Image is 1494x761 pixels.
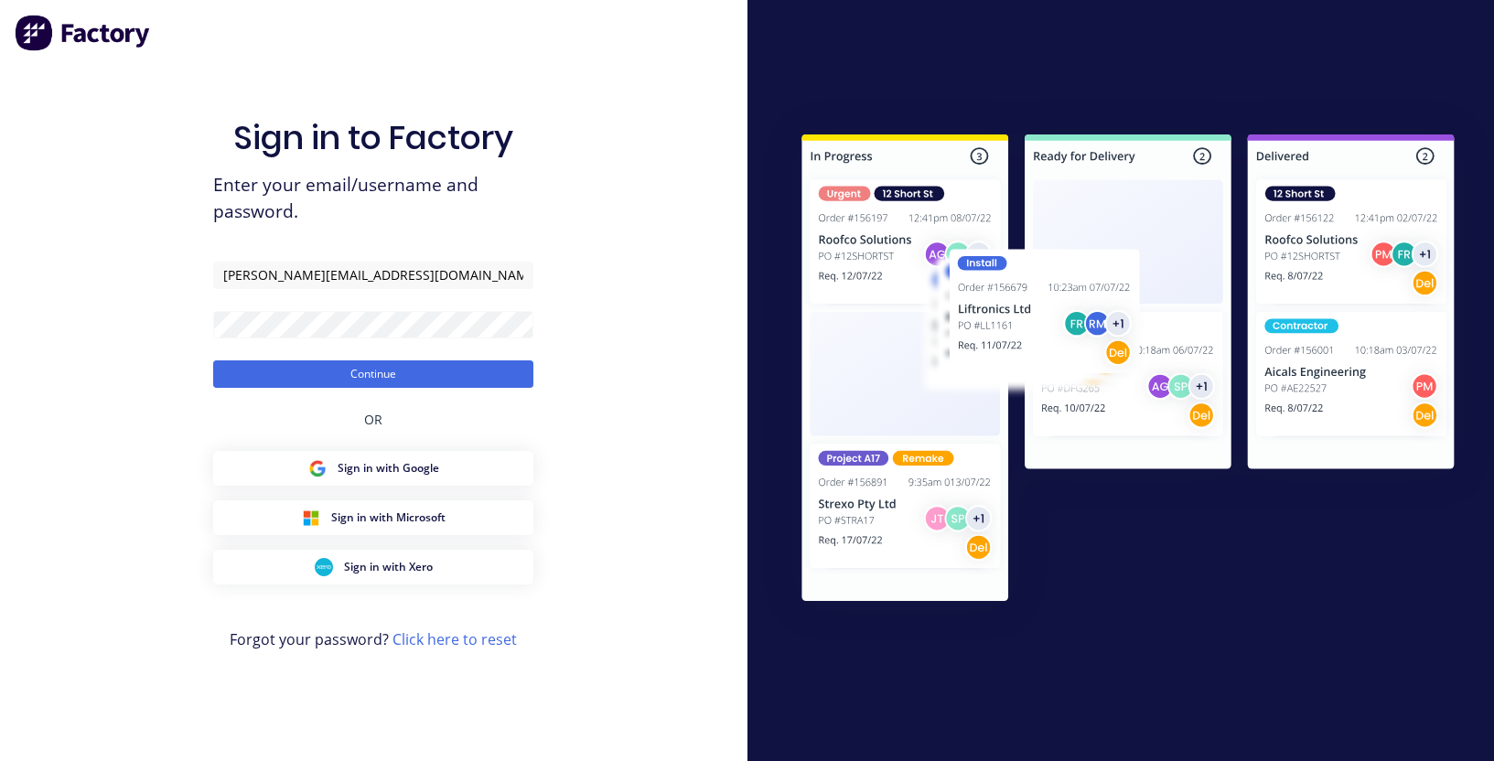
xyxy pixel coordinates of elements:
button: Microsoft Sign inSign in with Microsoft [213,500,533,535]
button: Continue [213,360,533,388]
button: Google Sign inSign in with Google [213,451,533,486]
span: Sign in with Microsoft [331,509,446,526]
img: Factory [15,15,152,51]
img: Microsoft Sign in [302,509,320,527]
div: OR [364,388,382,451]
input: Email/Username [213,262,533,289]
span: Sign in with Google [338,460,439,477]
img: Google Sign in [308,459,327,477]
h1: Sign in to Factory [233,118,513,157]
span: Sign in with Xero [344,559,433,575]
img: Xero Sign in [315,558,333,576]
button: Xero Sign inSign in with Xero [213,550,533,584]
span: Enter your email/username and password. [213,172,533,225]
span: Forgot your password? [230,628,517,650]
a: Click here to reset [392,629,517,649]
